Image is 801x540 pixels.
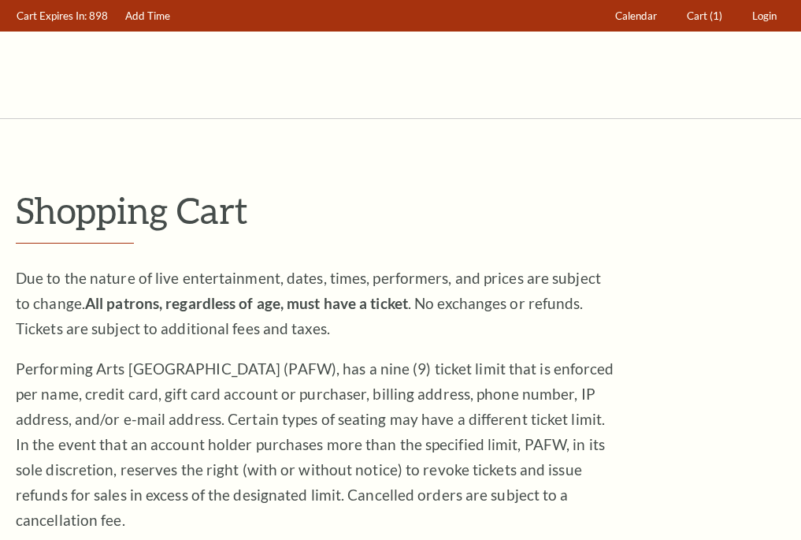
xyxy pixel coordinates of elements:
[752,9,777,22] span: Login
[89,9,108,22] span: 898
[16,269,601,337] span: Due to the nature of live entertainment, dates, times, performers, and prices are subject to chan...
[16,356,614,533] p: Performing Arts [GEOGRAPHIC_DATA] (PAFW), has a nine (9) ticket limit that is enforced per name, ...
[687,9,707,22] span: Cart
[608,1,665,32] a: Calendar
[745,1,784,32] a: Login
[118,1,178,32] a: Add Time
[615,9,657,22] span: Calendar
[85,294,408,312] strong: All patrons, regardless of age, must have a ticket
[710,9,722,22] span: (1)
[17,9,87,22] span: Cart Expires In:
[680,1,730,32] a: Cart (1)
[16,190,785,230] p: Shopping Cart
